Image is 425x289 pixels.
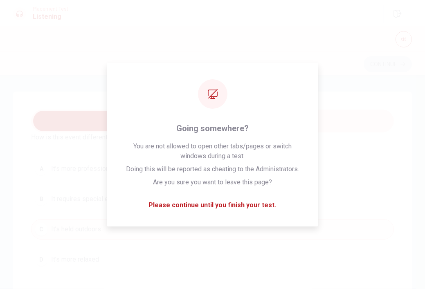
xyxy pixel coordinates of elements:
div: C [35,223,48,236]
h1: Listening [33,12,68,22]
button: DIt’s more relaxed [31,249,394,270]
span: It requires special equipment [51,194,135,204]
span: Placement Test [33,6,68,12]
span: How is this event different from their usual ones? [31,132,394,142]
button: AIt’s more professional [31,159,394,179]
span: It’s more relaxed [51,255,99,264]
div: B [35,193,48,206]
button: CIt’s held outdoors [31,219,394,240]
span: It’s more professional [51,164,114,174]
div: A [35,162,48,175]
span: It’s held outdoors [51,224,101,234]
button: BIt requires special equipment [31,189,394,209]
div: D [35,253,48,266]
